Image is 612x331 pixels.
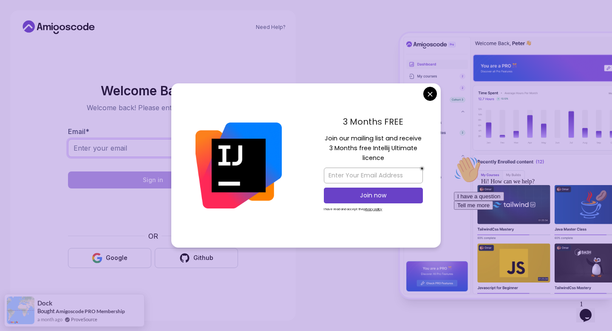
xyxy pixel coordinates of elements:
a: Home link [20,20,97,34]
label: Email * [68,127,89,136]
button: Tell me more [3,48,42,57]
a: Need Help? [256,24,286,31]
button: Google [68,248,151,268]
img: :wave: [3,3,31,31]
a: Amigoscode PRO Membership [56,308,125,314]
img: provesource social proof notification image [7,297,34,324]
p: Welcome back! Please enter your details. [68,103,238,113]
p: OR [148,231,158,241]
div: 👋Hi! How can we help?I have a questionTell me more [3,3,156,57]
div: Github [193,254,213,262]
iframe: chat widget [576,297,603,322]
h2: Welcome Back [68,84,238,97]
button: I have a question [3,39,54,48]
span: Hi! How can we help? [3,26,84,32]
span: a month ago [37,316,62,323]
button: Sign in [68,171,238,188]
div: Sign in [143,176,163,184]
span: Bought [37,308,55,314]
a: ProveSource [71,316,97,323]
input: Enter your email [68,139,238,157]
img: Amigoscode Dashboard [400,33,612,298]
div: Google [106,254,127,262]
iframe: chat widget [450,153,603,293]
span: Dock [37,300,52,307]
iframe: Widget contendo caixa de seleção para desafio de segurança hCaptcha [89,194,217,226]
button: Github [155,248,238,268]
